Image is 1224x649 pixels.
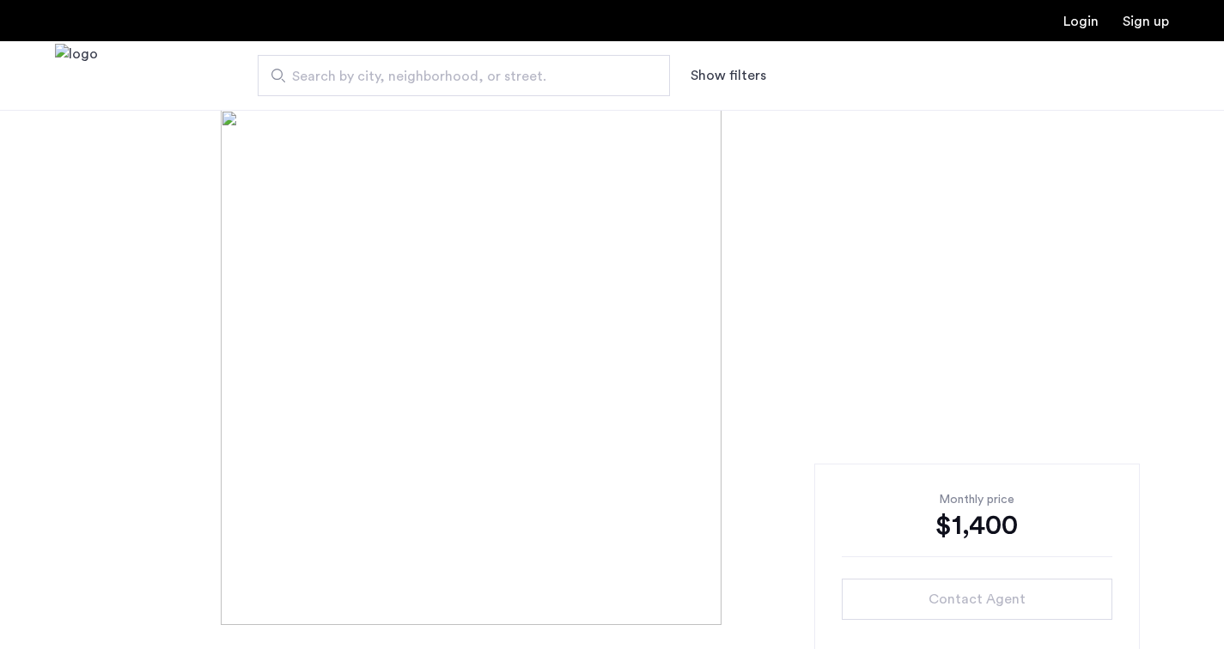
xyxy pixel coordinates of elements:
input: Apartment Search [258,55,670,96]
a: Cazamio Logo [55,44,98,108]
button: Show or hide filters [691,65,766,86]
img: [object%20Object] [221,110,1004,625]
img: logo [55,44,98,108]
div: $1,400 [842,508,1112,543]
span: Contact Agent [929,589,1026,610]
a: Registration [1123,15,1169,28]
span: Search by city, neighborhood, or street. [292,66,622,87]
a: Login [1063,15,1099,28]
div: Monthly price [842,491,1112,508]
button: button [842,579,1112,620]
